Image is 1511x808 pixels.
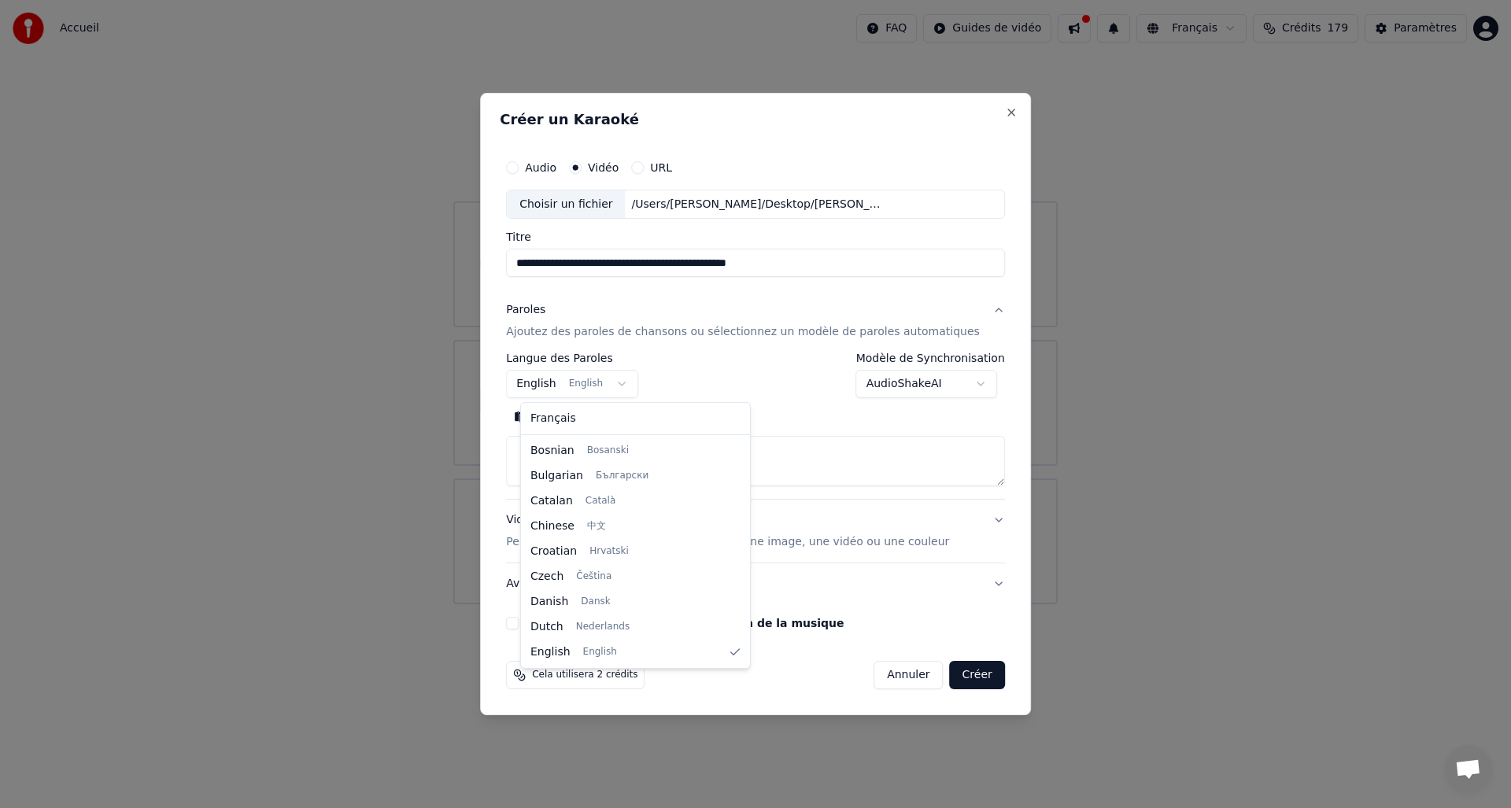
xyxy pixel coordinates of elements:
[530,644,571,660] span: English
[530,411,576,426] span: Français
[530,619,563,635] span: Dutch
[530,544,577,559] span: Croatian
[587,520,606,533] span: 中文
[589,545,629,558] span: Hrvatski
[530,594,568,610] span: Danish
[530,443,574,459] span: Bosnian
[530,493,573,509] span: Catalan
[587,445,629,457] span: Bosanski
[581,596,610,608] span: Dansk
[583,646,617,659] span: English
[530,468,583,484] span: Bulgarian
[530,518,574,534] span: Chinese
[530,569,563,585] span: Czech
[576,570,611,583] span: Čeština
[596,470,648,482] span: Български
[576,621,630,633] span: Nederlands
[586,495,615,507] span: Català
